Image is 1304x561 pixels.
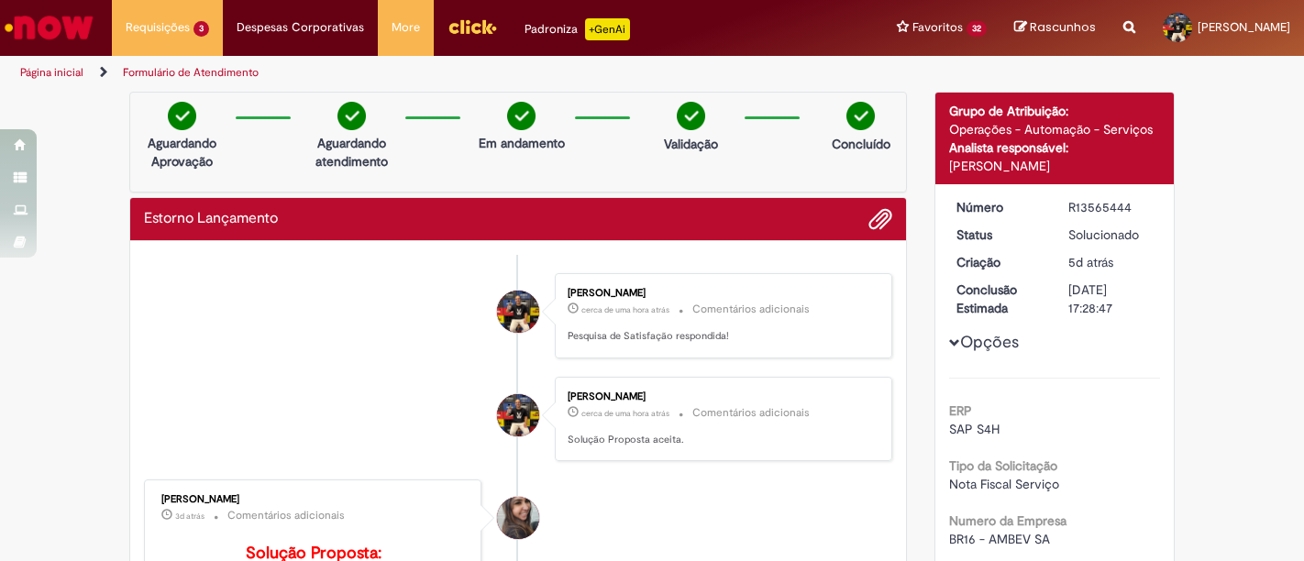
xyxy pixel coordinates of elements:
[497,394,539,436] div: Jhony Pias Dos Santos
[168,102,196,130] img: check-circle-green.png
[832,135,890,153] p: Concluído
[585,18,630,40] p: +GenAi
[193,21,209,37] span: 3
[1068,253,1154,271] div: 25/09/2025 09:36:40
[1014,19,1096,37] a: Rascunhos
[126,18,190,37] span: Requisições
[692,405,810,421] small: Comentários adicionais
[138,134,227,170] p: Aguardando Aprovação
[507,102,536,130] img: check-circle-green.png
[227,508,345,523] small: Comentários adicionais
[949,531,1050,547] span: BR16 - AMBEV SA
[568,329,873,344] p: Pesquisa de Satisfação respondida!
[14,56,856,90] ul: Trilhas de página
[912,18,963,37] span: Favoritos
[1198,19,1290,35] span: [PERSON_NAME]
[497,291,539,333] div: Jhony Pias Dos Santos
[846,102,875,130] img: check-circle-green.png
[1068,198,1154,216] div: R13565444
[949,157,1161,175] div: [PERSON_NAME]
[525,18,630,40] div: Padroniza
[949,402,972,419] b: ERP
[479,134,565,152] p: Em andamento
[161,494,467,505] div: [PERSON_NAME]
[581,408,669,419] span: cerca de uma hora atrás
[123,65,259,80] a: Formulário de Atendimento
[392,18,420,37] span: More
[949,457,1057,474] b: Tipo da Solicitação
[237,18,364,37] span: Despesas Corporativas
[568,391,873,402] div: [PERSON_NAME]
[949,102,1161,120] div: Grupo de Atribuição:
[949,476,1059,492] span: Nota Fiscal Serviço
[175,511,204,522] span: 3d atrás
[497,497,539,539] div: Nicole Bueno De Camargo Pinto
[949,512,1066,529] b: Numero da Empresa
[1068,280,1154,317] div: [DATE] 17:28:47
[581,304,669,315] time: 29/09/2025 13:52:15
[144,211,278,227] h2: Estorno Lançamento Histórico de tíquete
[307,134,396,170] p: Aguardando atendimento
[1030,18,1096,36] span: Rascunhos
[20,65,83,80] a: Página inicial
[448,13,497,40] img: click_logo_yellow_360x200.png
[1068,254,1113,270] time: 25/09/2025 09:36:40
[2,9,96,46] img: ServiceNow
[943,198,1055,216] dt: Número
[943,225,1055,244] dt: Status
[1068,225,1154,244] div: Solucionado
[949,421,1000,437] span: SAP S4H
[967,21,987,37] span: 32
[677,102,705,130] img: check-circle-green.png
[568,288,873,299] div: [PERSON_NAME]
[692,302,810,317] small: Comentários adicionais
[581,408,669,419] time: 29/09/2025 13:52:03
[868,207,892,231] button: Adicionar anexos
[664,135,718,153] p: Validação
[949,138,1161,157] div: Analista responsável:
[1068,254,1113,270] span: 5d atrás
[581,304,669,315] span: cerca de uma hora atrás
[337,102,366,130] img: check-circle-green.png
[943,253,1055,271] dt: Criação
[949,120,1161,138] div: Operações - Automação - Serviços
[943,280,1055,317] dt: Conclusão Estimada
[568,433,873,447] p: Solução Proposta aceita.
[175,511,204,522] time: 27/09/2025 14:05:09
